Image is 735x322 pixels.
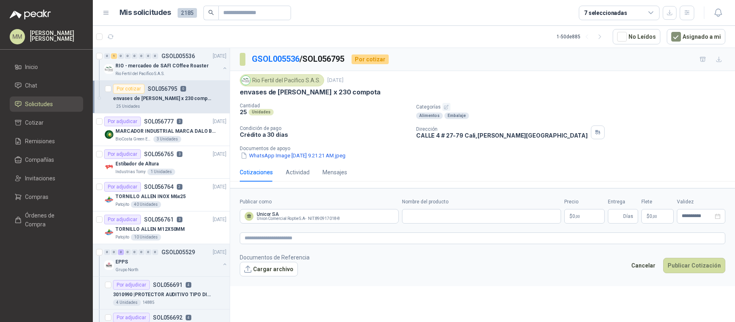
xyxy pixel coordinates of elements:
span: Órdenes de Compra [25,211,75,229]
div: 0 [132,53,138,59]
div: 1 [111,53,117,59]
button: Cancelar [627,258,660,273]
p: [DATE] [213,118,226,125]
div: 0 [145,53,151,59]
div: Por adjudicar [113,280,150,290]
p: 4 [186,282,191,288]
div: Por adjudicar [104,215,141,224]
span: ,00 [575,214,580,219]
p: 3 [177,151,182,157]
p: [DATE] [213,216,226,224]
div: 40 Unidades [131,201,161,208]
p: [DATE] [213,151,226,158]
p: Estibador de Altura [115,160,159,168]
span: 2185 [178,8,197,18]
div: Embalaje [444,113,469,119]
p: 25 [240,109,247,115]
p: Patojito [115,234,129,240]
div: Alimentos [416,113,443,119]
div: Por adjudicar [104,117,141,126]
p: [DATE] [213,183,226,191]
p: 0 [180,86,186,92]
p: BioCosta Green Energy S.A.S [115,136,152,142]
p: $0,00 [564,209,605,224]
a: 0 0 3 0 0 0 0 0 GSOL005529[DATE] Company LogoEPPSGrupo North [104,247,228,273]
p: Patojito [115,201,129,208]
a: Inicio [10,59,83,75]
button: Asignado a mi [667,29,725,44]
p: Industrias Tomy [115,169,146,175]
a: Compras [10,189,83,205]
p: [DATE] [327,77,343,84]
p: SOL056692 [153,315,182,320]
p: Documentos de apoyo [240,146,732,151]
div: Unidades [249,109,274,115]
p: 2 [177,184,182,190]
span: Cotizar [25,118,44,127]
p: TORNILLO ALLEN M12X50MM [115,226,185,233]
img: Company Logo [104,228,114,237]
div: MM [10,29,25,44]
button: Publicar Cotización [663,258,725,273]
p: Condición de pago [240,125,410,131]
div: 3 Unidades [153,136,181,142]
div: Por adjudicar [104,182,141,192]
p: SOL056691 [153,282,182,288]
a: Cotizar [10,115,83,130]
a: Remisiones [10,134,83,149]
div: 0 [125,249,131,255]
div: 1 Unidades [147,169,175,175]
label: Entrega [608,198,638,206]
p: / SOL056795 [252,53,345,65]
p: $ 0,00 [641,209,674,224]
div: 0 [104,249,110,255]
span: Compañías [25,155,54,164]
div: Por cotizar [113,84,144,94]
span: search [208,10,214,15]
div: 0 [125,53,131,59]
a: Por adjudicarSOL0567773[DATE] Company LogoMARCADOR INDUSTRIAL MARCA DALO BLANCOBioCosta Green Ene... [93,113,230,146]
a: Por adjudicarSOL0567642[DATE] Company LogoTORNILLO ALLEN INOX M6x25Patojito40 Unidades [93,179,230,211]
div: 10 Unidades [131,234,161,240]
p: GSOL005529 [161,249,195,255]
p: envases de [PERSON_NAME] x 230 compota [240,88,381,96]
label: Validez [677,198,725,206]
p: MARCADOR INDUSTRIAL MARCA DALO BLANCO [115,128,216,135]
p: Documentos de Referencia [240,253,310,262]
div: 0 [145,249,151,255]
div: Por adjudicar [104,149,141,159]
div: 0 [152,53,158,59]
img: Company Logo [241,76,250,85]
div: 0 [132,249,138,255]
p: 4 [186,315,191,320]
label: Flete [641,198,674,206]
div: Actividad [286,168,310,177]
span: $ [647,214,649,219]
p: SOL056761 [144,217,174,222]
span: Chat [25,81,37,90]
div: 1 - 50 de 885 [557,30,606,43]
span: Invitaciones [25,174,55,183]
span: Compras [25,192,48,201]
p: SOL056795 [148,86,177,92]
span: Solicitudes [25,100,53,109]
img: Company Logo [104,162,114,172]
a: GSOL005536 [252,54,299,64]
img: Company Logo [104,260,114,270]
div: 0 [138,249,144,255]
a: Invitaciones [10,171,83,186]
a: Solicitudes [10,96,83,112]
img: Logo peakr [10,10,51,19]
p: [DATE] [213,52,226,60]
button: Cargar archivo [240,262,298,276]
a: Por cotizarSOL0567950envases de [PERSON_NAME] x 230 compota25 Unidades [93,81,230,113]
span: 0 [649,214,657,219]
p: 3 [177,217,182,222]
div: 7 seleccionadas [584,8,627,17]
p: [DATE] [213,249,226,256]
button: No Leídos [613,29,660,44]
label: Publicar como [240,198,399,206]
div: Por cotizar [352,54,389,64]
div: Cotizaciones [240,168,273,177]
a: Por adjudicarSOL0567653[DATE] Company LogoEstibador de AlturaIndustrias Tomy1 Unidades [93,146,230,179]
